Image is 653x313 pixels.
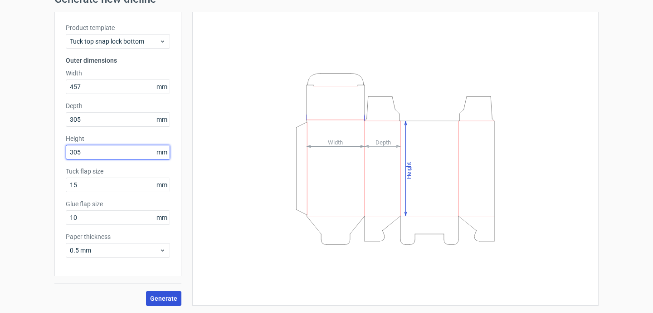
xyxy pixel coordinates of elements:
[154,145,170,159] span: mm
[70,37,159,46] span: Tuck top snap lock bottom
[328,139,343,145] tspan: Width
[70,246,159,255] span: 0.5 mm
[154,80,170,94] span: mm
[150,295,177,302] span: Generate
[66,232,170,241] label: Paper thickness
[405,162,412,179] tspan: Height
[154,113,170,126] span: mm
[66,56,170,65] h3: Outer dimensions
[375,139,391,145] tspan: Depth
[66,101,170,110] label: Depth
[66,167,170,176] label: Tuck flap size
[66,134,170,143] label: Height
[66,199,170,209] label: Glue flap size
[66,69,170,78] label: Width
[66,23,170,32] label: Product template
[154,178,170,192] span: mm
[154,211,170,224] span: mm
[146,291,181,306] button: Generate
